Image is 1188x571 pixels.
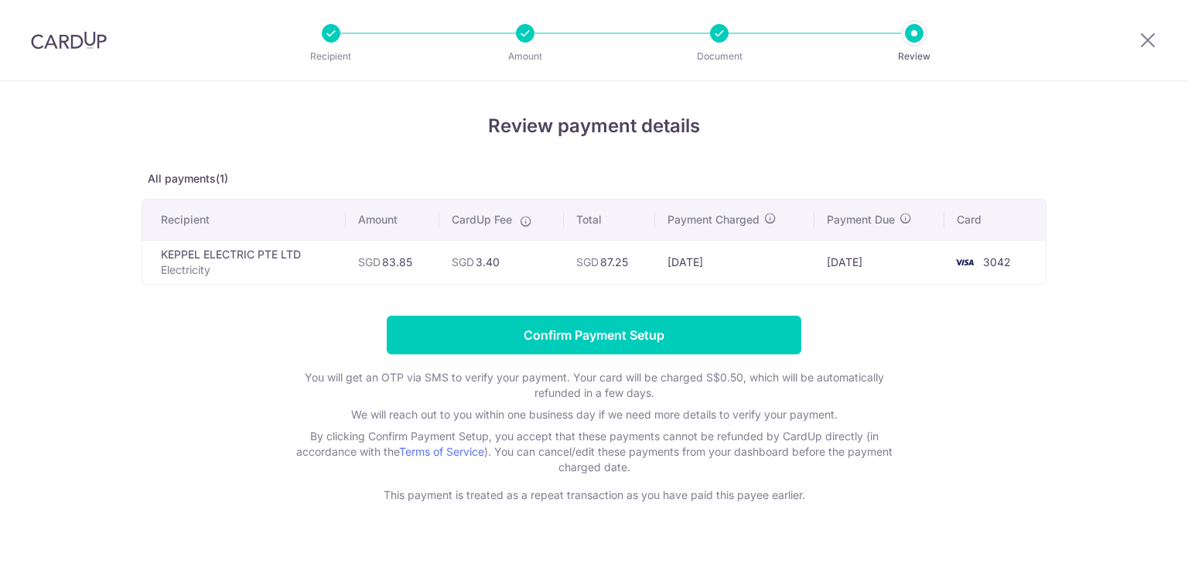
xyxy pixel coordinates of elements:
[655,240,814,284] td: [DATE]
[399,445,484,458] a: Terms of Service
[285,487,903,503] p: This payment is treated as a repeat transaction as you have paid this payee earlier.
[662,49,777,64] p: Document
[387,316,801,354] input: Confirm Payment Setup
[142,240,346,284] td: KEPPEL ELECTRIC PTE LTD
[949,253,980,272] img: <span class="translation_missing" title="translation missing: en.account_steps.new_confirm_form.b...
[285,407,903,422] p: We will reach out to you within one business day if we need more details to verify your payment.
[285,370,903,401] p: You will get an OTP via SMS to verify your payment. Your card will be charged S$0.50, which will ...
[564,200,655,240] th: Total
[564,240,655,284] td: 87.25
[857,49,971,64] p: Review
[285,429,903,475] p: By clicking Confirm Payment Setup, you accept that these payments cannot be refunded by CardUp di...
[452,212,512,227] span: CardUp Fee
[439,240,565,284] td: 3.40
[667,212,760,227] span: Payment Charged
[142,112,1046,140] h4: Review payment details
[274,49,388,64] p: Recipient
[944,200,1046,240] th: Card
[161,262,333,278] p: Electricity
[827,212,895,227] span: Payment Due
[346,240,439,284] td: 83.85
[452,255,474,268] span: SGD
[31,31,107,50] img: CardUp
[346,200,439,240] th: Amount
[576,255,599,268] span: SGD
[142,171,1046,186] p: All payments(1)
[983,255,1011,268] span: 3042
[142,200,346,240] th: Recipient
[814,240,945,284] td: [DATE]
[1089,525,1173,563] iframe: Opens a widget where you can find more information
[468,49,582,64] p: Amount
[358,255,381,268] span: SGD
